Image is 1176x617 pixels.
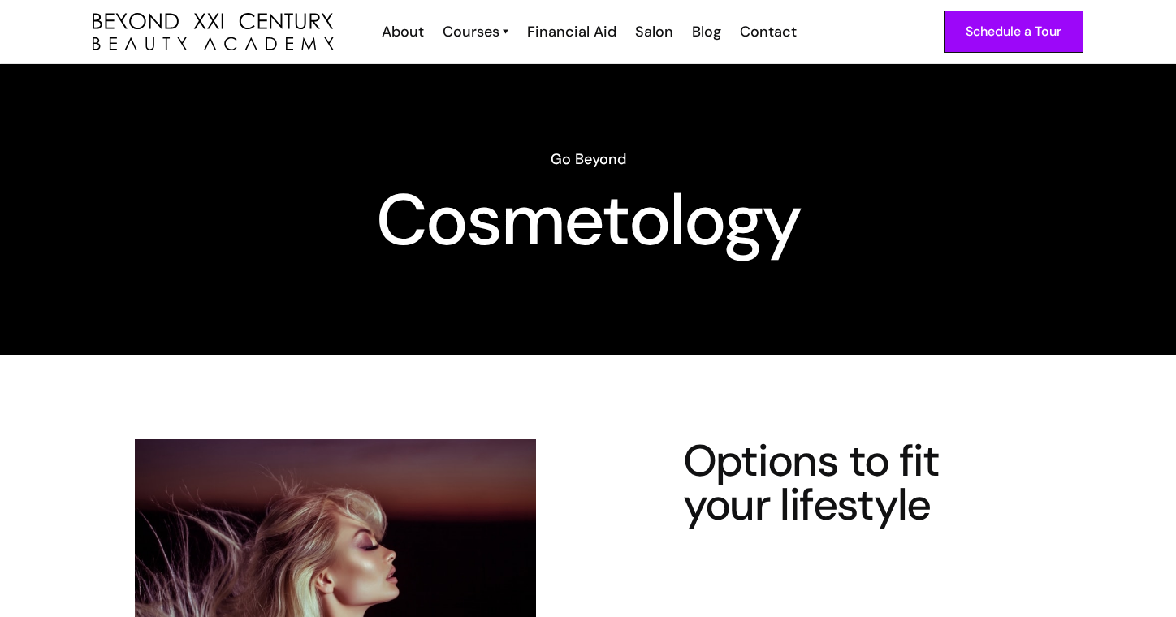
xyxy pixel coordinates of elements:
[517,21,625,42] a: Financial Aid
[93,13,334,51] a: home
[93,13,334,51] img: beyond 21st century beauty academy logo
[443,21,499,42] div: Courses
[635,21,673,42] div: Salon
[944,11,1083,53] a: Schedule a Tour
[681,21,729,42] a: Blog
[692,21,721,42] div: Blog
[93,191,1083,249] h1: Cosmetology
[382,21,424,42] div: About
[443,21,508,42] a: Courses
[371,21,432,42] a: About
[625,21,681,42] a: Salon
[740,21,797,42] div: Contact
[729,21,805,42] a: Contact
[93,149,1083,170] h6: Go Beyond
[527,21,616,42] div: Financial Aid
[966,21,1061,42] div: Schedule a Tour
[683,439,1000,527] h4: Options to fit your lifestyle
